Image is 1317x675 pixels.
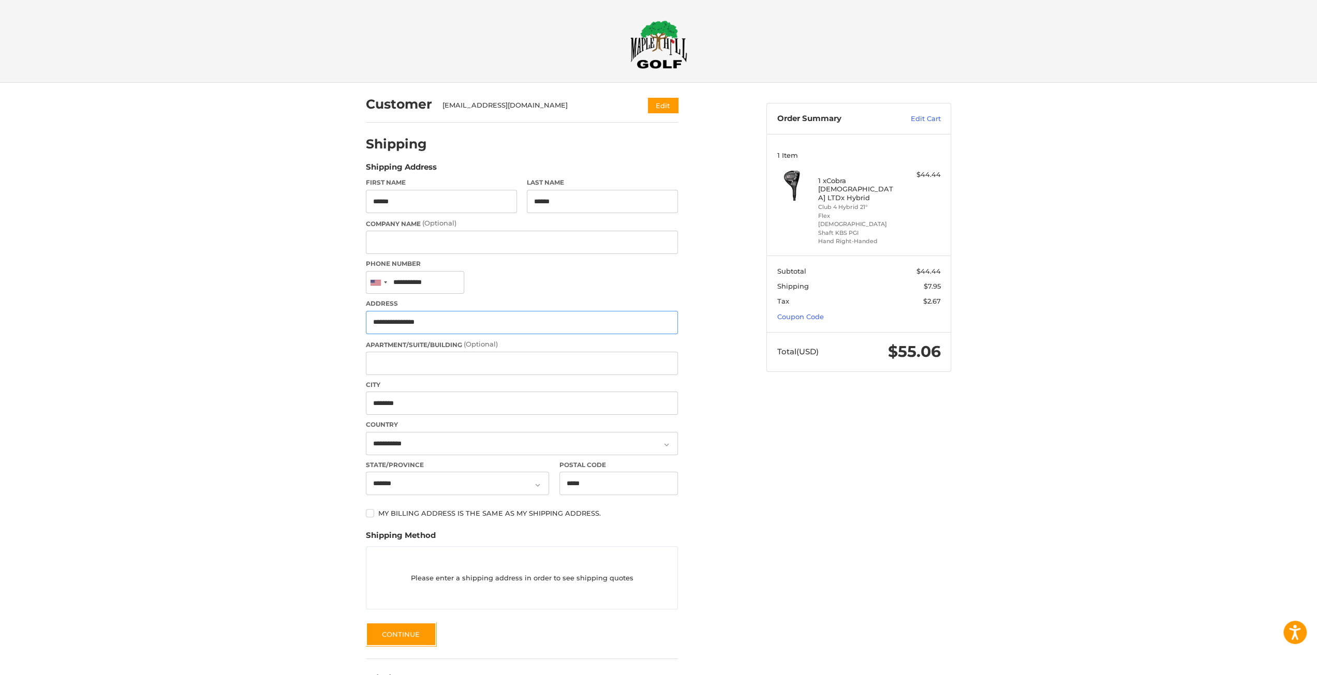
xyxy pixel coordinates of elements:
[888,342,941,361] span: $55.06
[366,622,436,646] button: Continue
[366,161,437,178] legend: Shipping Address
[366,460,549,470] label: State/Province
[777,282,809,290] span: Shipping
[442,100,628,111] div: [EMAIL_ADDRESS][DOMAIN_NAME]
[366,136,427,152] h2: Shipping
[366,339,678,350] label: Apartment/Suite/Building
[464,340,498,348] small: (Optional)
[900,170,941,180] div: $44.44
[818,203,897,212] li: Club 4 Hybrid 21°
[916,267,941,275] span: $44.44
[366,568,677,588] p: Please enter a shipping address in order to see shipping quotes
[777,267,806,275] span: Subtotal
[366,509,678,517] label: My billing address is the same as my shipping address.
[366,299,678,308] label: Address
[777,151,941,159] h3: 1 Item
[366,259,678,268] label: Phone Number
[777,347,819,356] span: Total (USD)
[648,98,678,113] button: Edit
[366,178,517,187] label: First Name
[422,219,456,227] small: (Optional)
[924,282,941,290] span: $7.95
[777,312,824,321] a: Coupon Code
[559,460,678,470] label: Postal Code
[818,212,897,229] li: Flex [DEMOGRAPHIC_DATA]
[366,96,432,112] h2: Customer
[366,380,678,389] label: City
[366,530,436,546] legend: Shipping Method
[818,237,897,246] li: Hand Right-Handed
[527,178,678,187] label: Last Name
[366,420,678,429] label: Country
[889,114,941,124] a: Edit Cart
[818,176,897,202] h4: 1 x Cobra [DEMOGRAPHIC_DATA] LTDx Hybrid
[923,297,941,305] span: $2.67
[366,218,678,229] label: Company Name
[366,272,390,294] div: United States: +1
[777,297,789,305] span: Tax
[818,229,897,237] li: Shaft KBS PGI
[630,20,687,69] img: Maple Hill Golf
[777,114,889,124] h3: Order Summary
